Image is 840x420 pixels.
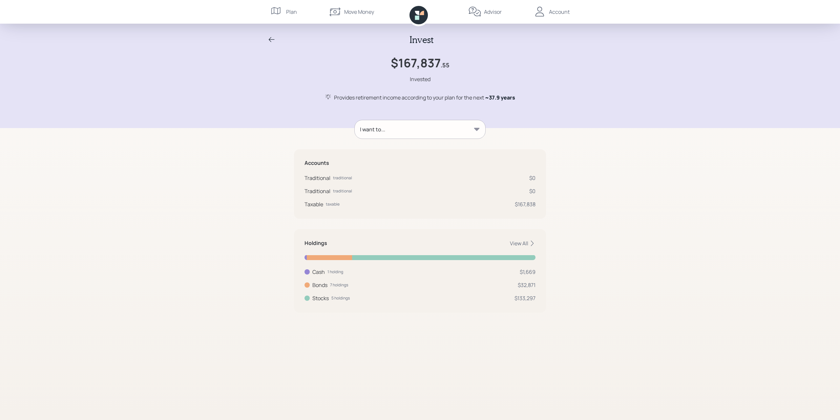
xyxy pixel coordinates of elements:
[515,200,535,208] div: $167,838
[327,269,343,275] div: 1 holding
[304,200,323,208] div: Taxable
[549,8,570,16] div: Account
[485,94,515,101] span: ~ 37.9 years
[333,175,352,181] div: traditional
[484,8,502,16] div: Advisor
[331,295,350,301] div: 5 holdings
[330,282,348,288] div: 7 holdings
[312,268,325,276] div: Cash
[409,34,433,45] h2: Invest
[344,8,374,16] div: Move Money
[312,294,329,302] div: Stocks
[441,62,450,69] h4: .55
[529,187,535,195] div: $0
[510,240,535,247] div: View All
[312,281,327,289] div: Bonds
[304,240,327,246] h5: Holdings
[520,268,535,276] div: $1,669
[304,174,330,182] div: Traditional
[529,174,535,182] div: $0
[304,160,535,166] h5: Accounts
[326,201,340,207] div: taxable
[360,125,385,133] div: I want to...
[286,8,297,16] div: Plan
[334,94,515,101] div: Provides retirement income according to your plan for the next
[410,75,430,83] div: Invested
[391,56,441,70] h1: $167,837
[518,281,535,289] div: $32,871
[304,187,330,195] div: Traditional
[333,188,352,194] div: traditional
[514,294,535,302] div: $133,297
